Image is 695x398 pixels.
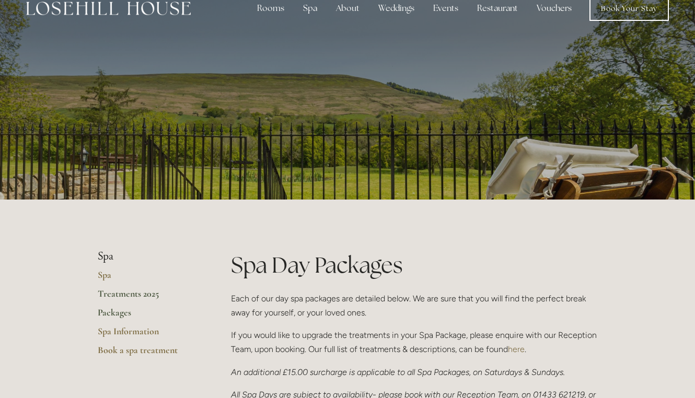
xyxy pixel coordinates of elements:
h1: Spa Day Packages [231,250,597,280]
a: Book a spa treatment [98,344,198,363]
a: Spa [98,269,198,288]
a: Treatments 2025 [98,288,198,307]
li: Spa [98,250,198,263]
em: An additional £15.00 surcharge is applicable to all Spa Packages, on Saturdays & Sundays. [231,367,565,377]
a: Spa Information [98,325,198,344]
a: Packages [98,307,198,325]
p: If you would like to upgrade the treatments in your Spa Package, please enquire with our Receptio... [231,328,597,356]
img: Losehill House [26,2,191,15]
a: here [508,344,525,354]
p: Each of our day spa packages are detailed below. We are sure that you will find the perfect break... [231,291,597,320]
